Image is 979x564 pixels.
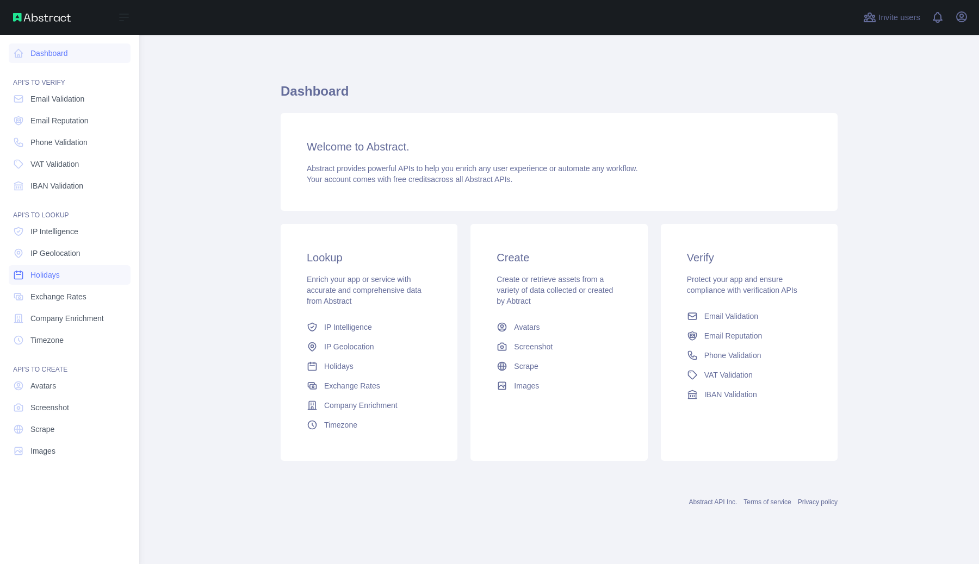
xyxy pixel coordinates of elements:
span: Avatars [30,380,56,391]
span: Screenshot [30,402,69,413]
a: Timezone [9,330,131,350]
span: Company Enrichment [324,400,398,411]
a: IP Geolocation [9,243,131,263]
a: Holidays [9,265,131,285]
a: Exchange Rates [9,287,131,306]
a: Email Reputation [683,326,816,346]
span: Avatars [514,322,540,333]
span: Email Validation [704,311,758,322]
h1: Dashboard [281,83,838,109]
a: Email Reputation [9,111,131,130]
span: IP Geolocation [324,341,374,352]
a: Screenshot [492,337,625,356]
a: Privacy policy [798,498,838,506]
a: Email Validation [9,89,131,109]
button: Invite users [861,9,922,26]
a: Timezone [302,415,436,435]
div: API'S TO VERIFY [9,65,131,87]
span: IP Intelligence [324,322,372,333]
span: Enrich your app or service with accurate and comprehensive data from Abstract [307,275,422,305]
h3: Verify [687,250,811,265]
span: IP Intelligence [30,226,78,237]
a: IBAN Validation [9,176,131,196]
span: IP Geolocation [30,248,80,259]
a: Images [492,376,625,396]
span: Images [30,446,55,456]
span: Phone Validation [704,350,761,361]
a: Scrape [492,356,625,376]
a: Screenshot [9,398,131,417]
h3: Create [497,250,621,265]
a: Company Enrichment [9,309,131,328]
span: Abstract provides powerful APIs to help you enrich any user experience or automate any workflow. [307,164,638,173]
span: Create or retrieve assets from a variety of data collected or created by Abtract [497,275,613,305]
a: Dashboard [9,43,131,63]
a: Phone Validation [9,133,131,152]
span: Holidays [30,270,60,280]
span: Email Reputation [30,115,89,126]
img: Abstract API [13,13,71,22]
span: free credits [393,175,431,184]
a: Company Enrichment [302,396,436,415]
a: IP Intelligence [9,222,131,241]
span: Company Enrichment [30,313,104,324]
div: API'S TO LOOKUP [9,198,131,220]
span: VAT Validation [30,159,79,170]
span: Holidays [324,361,354,372]
span: Exchange Rates [324,380,380,391]
span: Scrape [514,361,538,372]
span: Email Validation [30,93,84,104]
span: Screenshot [514,341,553,352]
div: API'S TO CREATE [9,352,131,374]
a: Holidays [302,356,436,376]
span: Images [514,380,539,391]
h3: Lookup [307,250,431,265]
a: Scrape [9,419,131,439]
a: Exchange Rates [302,376,436,396]
span: Your account comes with across all Abstract APIs. [307,175,512,184]
a: Avatars [9,376,131,396]
a: IP Geolocation [302,337,436,356]
a: Abstract API Inc. [689,498,738,506]
a: IP Intelligence [302,317,436,337]
span: VAT Validation [704,369,753,380]
span: IBAN Validation [30,180,83,191]
span: Phone Validation [30,137,88,148]
span: Timezone [30,335,64,346]
span: Scrape [30,424,54,435]
a: IBAN Validation [683,385,816,404]
a: Images [9,441,131,461]
span: Exchange Rates [30,291,86,302]
a: Avatars [492,317,625,337]
span: Timezone [324,419,357,430]
span: Invite users [878,11,920,24]
a: VAT Validation [683,365,816,385]
span: Protect your app and ensure compliance with verification APIs [687,275,797,294]
a: Phone Validation [683,346,816,365]
span: Email Reputation [704,330,763,341]
a: Terms of service [743,498,791,506]
span: IBAN Validation [704,389,757,400]
a: Email Validation [683,306,816,326]
h3: Welcome to Abstract. [307,139,811,154]
a: VAT Validation [9,154,131,174]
